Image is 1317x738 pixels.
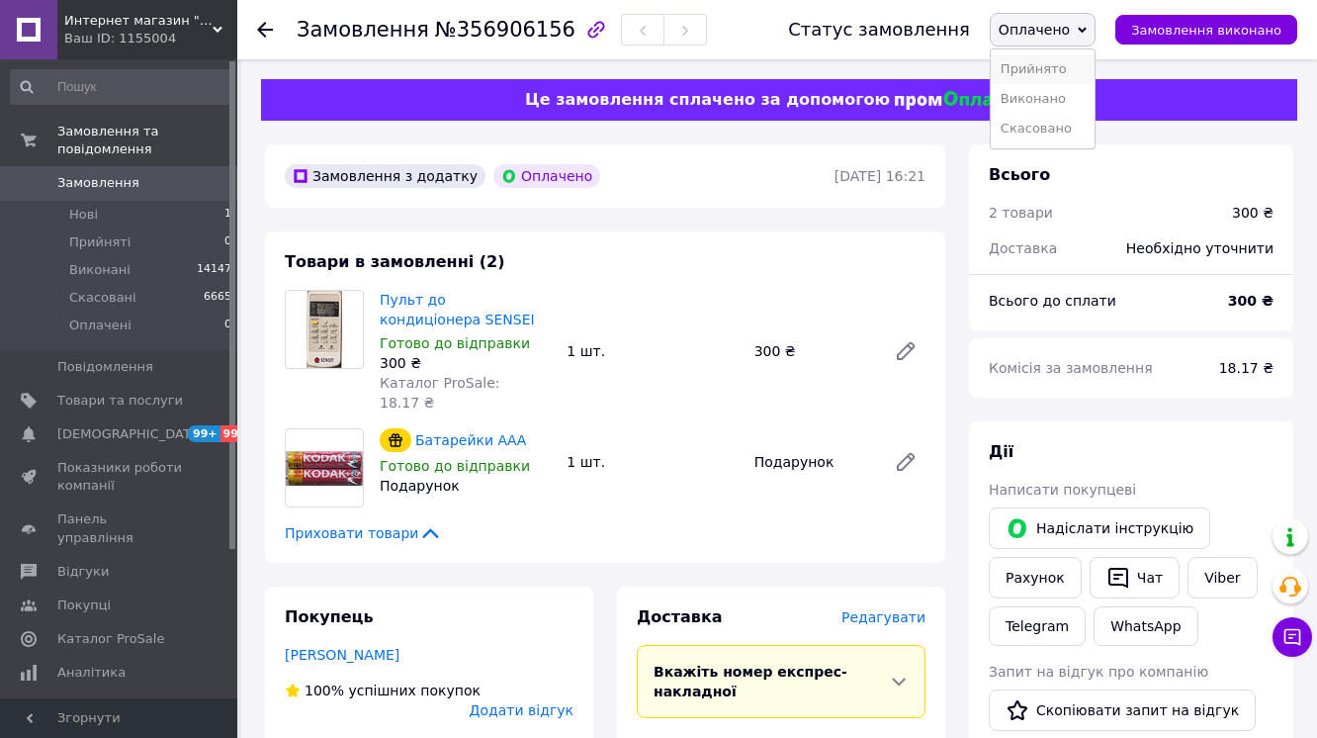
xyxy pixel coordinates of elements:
[57,174,139,192] span: Замовлення
[224,317,231,334] span: 0
[989,482,1136,498] span: Написати покупцеві
[989,442,1013,461] span: Дії
[69,233,131,251] span: Прийняті
[285,164,485,188] div: Замовлення з додатку
[637,607,723,626] span: Доставка
[57,597,111,614] span: Покупці
[989,240,1057,256] span: Доставка
[285,607,374,626] span: Покупець
[10,69,233,105] input: Пошук
[989,664,1208,680] span: Запит на відгук про компанію
[285,523,442,543] span: Приховати товари
[64,12,213,30] span: Интернет магазин "Пульт для Вас"
[989,205,1053,221] span: 2 товари
[305,683,344,698] span: 100%
[380,353,551,373] div: 300 ₴
[886,442,925,482] a: Редагувати
[989,606,1086,646] a: Telegram
[559,337,746,365] div: 1 шт.
[307,291,341,368] img: Пульт до кондиціонера SENSEI
[788,20,970,40] div: Статус замовлення
[224,206,231,224] span: 1
[841,609,925,625] span: Редагувати
[57,425,204,443] span: [DEMOGRAPHIC_DATA]
[286,451,363,486] img: Батарейки ААА
[895,91,1013,110] img: evopay logo
[435,18,575,42] span: №356906156
[220,425,253,442] span: 99+
[493,164,600,188] div: Оплачено
[57,392,183,410] span: Товари та послуги
[297,18,429,42] span: Замовлення
[188,425,220,442] span: 99+
[204,289,231,307] span: 6665
[991,114,1095,143] li: Скасовано
[1115,15,1297,45] button: Замовлення виконано
[57,123,237,158] span: Замовлення та повідомлення
[57,510,183,546] span: Панель управління
[197,261,231,279] span: 14147
[285,252,505,271] span: Товари в замовленні (2)
[285,647,399,663] a: [PERSON_NAME]
[380,458,530,474] span: Готово до відправки
[380,476,551,496] div: Подарунок
[834,168,925,184] time: [DATE] 16:21
[746,448,878,476] div: Подарунок
[380,335,530,351] span: Готово до відправки
[1232,203,1273,223] div: 300 ₴
[1131,23,1281,38] span: Замовлення виконано
[69,261,131,279] span: Виконані
[57,630,164,648] span: Каталог ProSale
[57,459,183,495] span: Показники роботи компанії
[64,30,237,47] div: Ваш ID: 1155004
[989,165,1050,184] span: Всього
[991,54,1095,84] li: Прийнято
[470,702,573,718] span: Додати відгук
[1090,557,1180,599] button: Чат
[989,360,1153,376] span: Комісія за замовлення
[57,664,126,682] span: Аналітика
[69,206,98,224] span: Нові
[1273,617,1312,657] button: Чат з покупцем
[380,375,499,411] span: Каталог ProSale: 18.17 ₴
[989,507,1210,549] button: Надіслати інструкцію
[57,358,153,376] span: Повідомлення
[989,690,1256,731] button: Скопіювати запит на відгук
[257,20,273,40] div: Повернутися назад
[989,557,1082,599] button: Рахунок
[1228,293,1273,309] b: 300 ₴
[746,337,878,365] div: 300 ₴
[380,292,535,327] a: Пульт до кондиціонера SENSEI
[1114,227,1285,270] div: Необхідно уточнити
[57,563,109,581] span: Відгуки
[285,681,481,700] div: успішних покупок
[559,448,746,476] div: 1 шт.
[654,664,847,699] span: Вкажіть номер експрес-накладної
[989,293,1116,309] span: Всього до сплати
[525,90,890,109] span: Це замовлення сплачено за допомогою
[224,233,231,251] span: 0
[886,331,925,371] a: Редагувати
[1094,606,1197,646] a: WhatsApp
[999,22,1070,38] span: Оплачено
[69,289,136,307] span: Скасовані
[1187,557,1257,599] a: Viber
[1219,360,1273,376] span: 18.17 ₴
[415,432,526,448] a: Батарейки ААА
[991,84,1095,114] li: Виконано
[69,317,132,334] span: Оплачені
